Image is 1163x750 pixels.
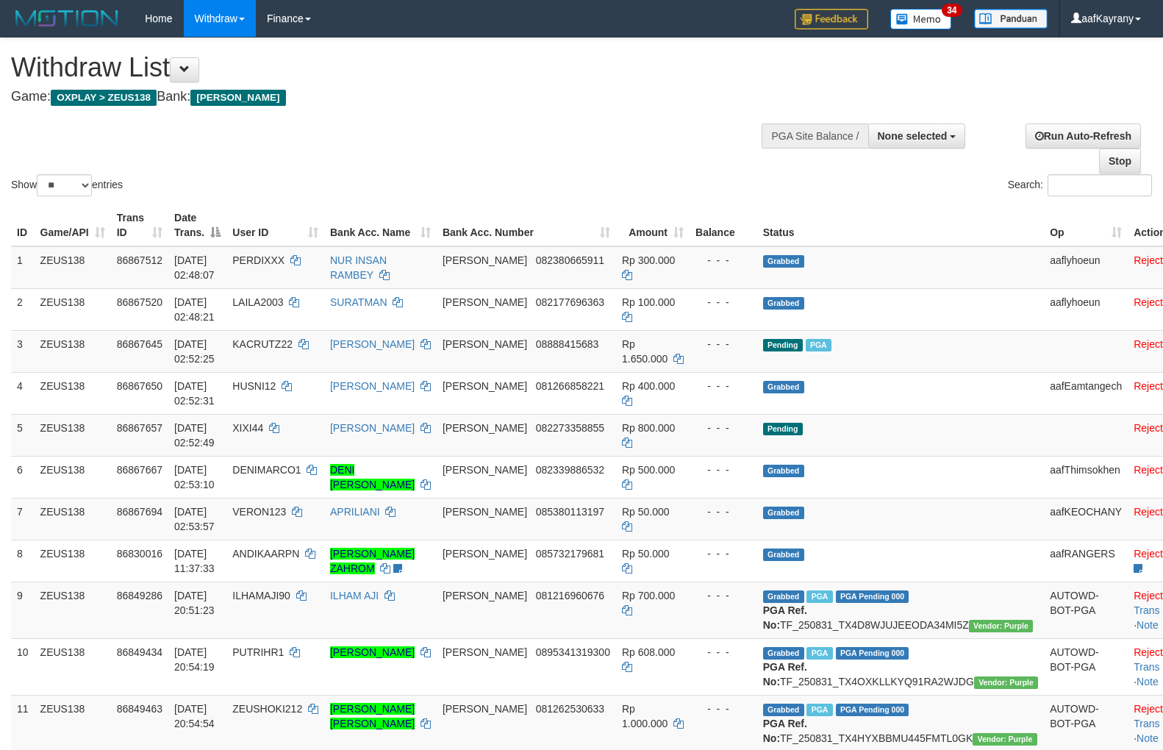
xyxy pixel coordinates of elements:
[443,422,527,434] span: [PERSON_NAME]
[35,204,111,246] th: Game/API: activate to sort column ascending
[695,701,751,716] div: - - -
[117,464,162,476] span: 86867667
[174,506,215,532] span: [DATE] 02:53:57
[443,296,527,308] span: [PERSON_NAME]
[1099,149,1141,174] a: Stop
[1134,590,1163,601] a: Reject
[836,704,909,716] span: PGA Pending
[806,339,831,351] span: Marked by aafchomsokheang
[974,9,1048,29] img: panduan.png
[622,338,668,365] span: Rp 1.650.000
[1137,676,1159,687] a: Note
[11,204,35,246] th: ID
[232,590,290,601] span: ILHAMAJI90
[168,204,226,246] th: Date Trans.: activate to sort column descending
[878,130,948,142] span: None selected
[695,421,751,435] div: - - -
[1044,246,1128,289] td: aaflyhoeun
[806,647,832,660] span: Marked by aafRornrotha
[536,422,604,434] span: Copy 082273358855 to clipboard
[695,295,751,310] div: - - -
[1044,540,1128,582] td: aafRANGERS
[232,422,263,434] span: XIXI44
[174,422,215,449] span: [DATE] 02:52:49
[11,90,761,104] h4: Game: Bank:
[622,590,675,601] span: Rp 700.000
[174,338,215,365] span: [DATE] 02:52:25
[622,703,668,729] span: Rp 1.000.000
[11,638,35,695] td: 10
[695,588,751,603] div: - - -
[536,506,604,518] span: Copy 085380113197 to clipboard
[117,254,162,266] span: 86867512
[1008,174,1152,196] label: Search:
[1134,548,1163,560] a: Reject
[757,204,1044,246] th: Status
[695,379,751,393] div: - - -
[1134,254,1163,266] a: Reject
[622,296,675,308] span: Rp 100.000
[695,253,751,268] div: - - -
[536,338,599,350] span: Copy 08888415683 to clipboard
[11,174,123,196] label: Show entries
[763,718,807,744] b: PGA Ref. No:
[330,703,415,729] a: [PERSON_NAME] [PERSON_NAME]
[1044,498,1128,540] td: aafKEOCHANY
[695,546,751,561] div: - - -
[763,297,804,310] span: Grabbed
[330,296,387,308] a: SURATMAN
[232,703,302,715] span: ZEUSHOKI212
[763,339,803,351] span: Pending
[330,548,415,574] a: [PERSON_NAME] ZAHROM
[117,548,162,560] span: 86830016
[836,647,909,660] span: PGA Pending
[690,204,757,246] th: Balance
[622,254,675,266] span: Rp 300.000
[1044,638,1128,695] td: AUTOWD-BOT-PGA
[330,464,415,490] a: DENI [PERSON_NAME]
[1044,582,1128,638] td: AUTOWD-BOT-PGA
[117,422,162,434] span: 86867657
[232,646,284,658] span: PUTRIHR1
[117,296,162,308] span: 86867520
[763,647,804,660] span: Grabbed
[795,9,868,29] img: Feedback.jpg
[536,590,604,601] span: Copy 081216960676 to clipboard
[622,646,675,658] span: Rp 608.000
[324,204,437,246] th: Bank Acc. Name: activate to sort column ascending
[536,646,610,658] span: Copy 0895341319300 to clipboard
[117,703,162,715] span: 86849463
[1134,703,1163,715] a: Reject
[11,498,35,540] td: 7
[330,422,415,434] a: [PERSON_NAME]
[1137,619,1159,631] a: Note
[763,590,804,603] span: Grabbed
[763,465,804,477] span: Grabbed
[174,464,215,490] span: [DATE] 02:53:10
[443,254,527,266] span: [PERSON_NAME]
[117,338,162,350] span: 86867645
[763,423,803,435] span: Pending
[11,456,35,498] td: 6
[443,548,527,560] span: [PERSON_NAME]
[174,646,215,673] span: [DATE] 20:54:19
[11,582,35,638] td: 9
[974,676,1038,689] span: Vendor URL: https://trx4.1velocity.biz
[232,296,283,308] span: LAILA2003
[111,204,168,246] th: Trans ID: activate to sort column ascending
[806,590,832,603] span: Marked by aafRornrotha
[35,540,111,582] td: ZEUS138
[35,330,111,372] td: ZEUS138
[35,288,111,330] td: ZEUS138
[1134,464,1163,476] a: Reject
[330,646,415,658] a: [PERSON_NAME]
[763,381,804,393] span: Grabbed
[443,380,527,392] span: [PERSON_NAME]
[757,582,1044,638] td: TF_250831_TX4D8WJUJEEODA34MI5Z
[330,338,415,350] a: [PERSON_NAME]
[232,506,286,518] span: VERON123
[232,254,285,266] span: PERDIXXX
[443,338,527,350] span: [PERSON_NAME]
[174,590,215,616] span: [DATE] 20:51:23
[1026,124,1141,149] a: Run Auto-Refresh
